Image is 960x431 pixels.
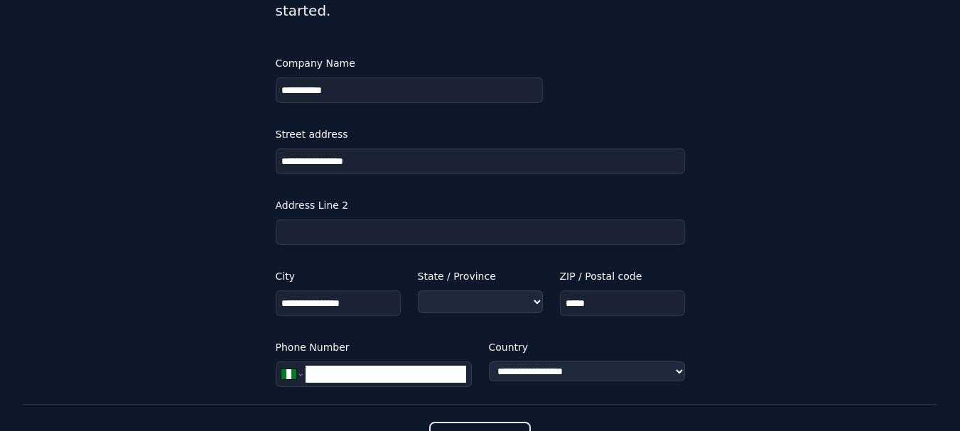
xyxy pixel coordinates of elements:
label: City [276,268,401,285]
label: Address Line 2 [276,197,685,214]
label: ZIP / Postal code [560,268,685,285]
label: Street address [276,126,685,143]
label: State / Province [418,268,543,285]
label: Country [489,339,685,356]
label: Company Name [276,55,543,72]
label: Phone Number [276,339,472,356]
